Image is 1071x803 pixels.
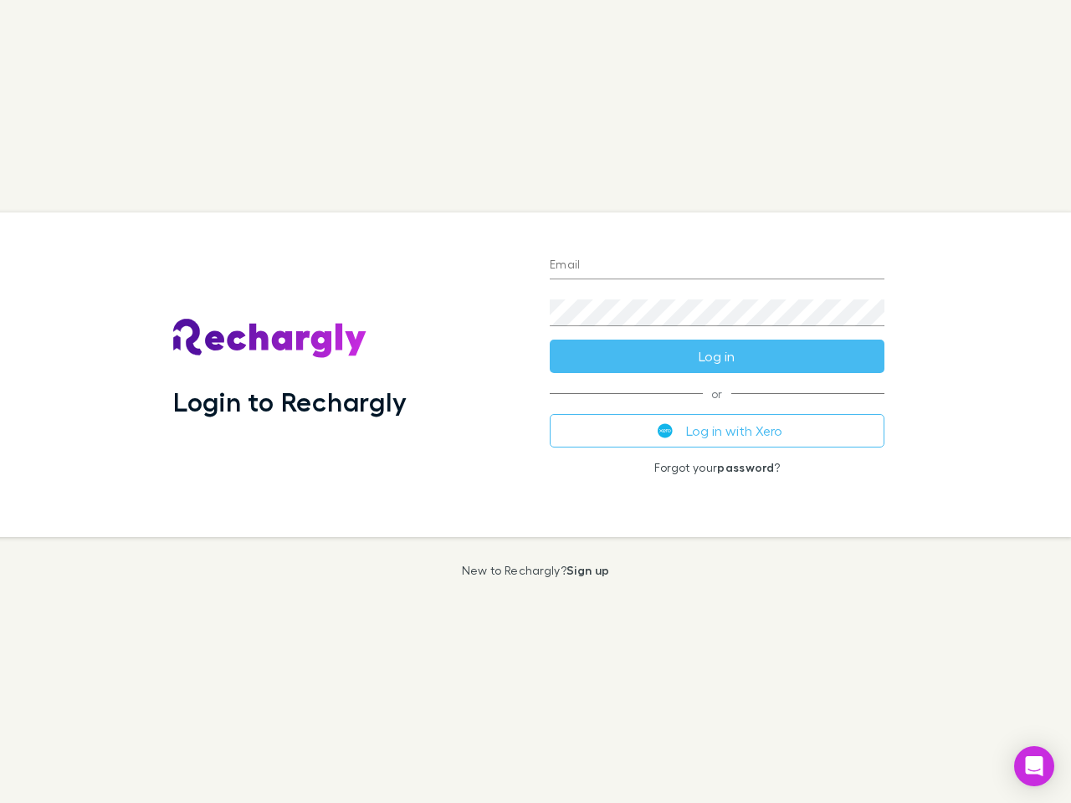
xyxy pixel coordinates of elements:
span: or [550,393,884,394]
a: Sign up [566,563,609,577]
button: Log in [550,340,884,373]
img: Rechargly's Logo [173,319,367,359]
a: password [717,460,774,474]
div: Open Intercom Messenger [1014,746,1054,786]
p: Forgot your ? [550,461,884,474]
p: New to Rechargly? [462,564,610,577]
img: Xero's logo [658,423,673,438]
button: Log in with Xero [550,414,884,448]
h1: Login to Rechargly [173,386,407,417]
